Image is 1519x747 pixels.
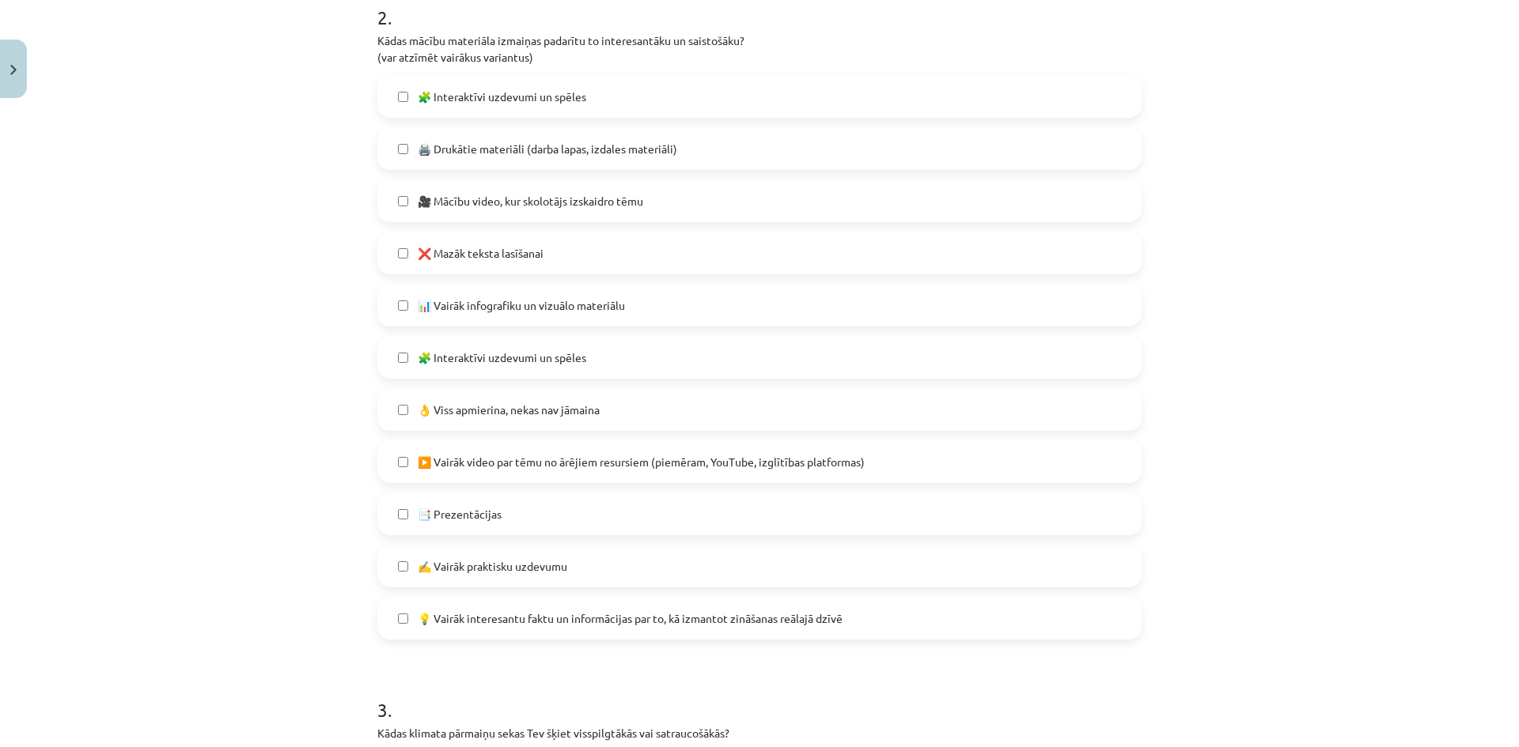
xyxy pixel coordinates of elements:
[418,297,625,314] span: 📊 Vairāk infografiku un vizuālo materiālu
[418,89,586,105] span: 🧩 Interaktīvi uzdevumi un spēles
[377,671,1142,720] h1: 3 .
[398,248,408,258] input: ❌ Mazāk teksta lasīšanai
[398,144,408,154] input: 🖨️ Drukātie materiāli (darba lapas, izdales materiāli)
[418,141,677,157] span: 🖨️ Drukātie materiāli (darba lapas, izdales materiāli)
[398,613,408,624] input: 💡 Vairāk interesantu faktu un informācijas par to, kā izmantot zināšanas reālajā dzīvē
[377,32,1142,66] p: Kādas mācību materiāla izmaiņas padarītu to interesantāku un saistošāku? (var atzīmēt vairākus va...
[418,558,567,575] span: ✍️ Vairāk praktisku uzdevumu
[398,353,408,363] input: 🧩 Interaktīvi uzdevumi un spēles
[418,193,643,209] span: 🎥 Mācību video, kur skolotājs izskaidro tēmu
[398,509,408,519] input: 📑 Prezentācijas
[398,561,408,572] input: ✍️ Vairāk praktisku uzdevumu
[398,196,408,206] input: 🎥 Mācību video, kur skolotājs izskaidro tēmu
[398,457,408,467] input: ▶️ Vairāk video par tēmu no ārējiem resursiem (piemēram, YouTube, izglītības platformas)
[377,725,1142,741] p: Kādas klimata pārmaiņu sekas Tev šķiet visspilgtākās vai satraucošākās?
[398,92,408,102] input: 🧩 Interaktīvi uzdevumi un spēles
[418,454,865,470] span: ▶️ Vairāk video par tēmu no ārējiem resursiem (piemēram, YouTube, izglītības platformas)
[418,402,600,418] span: 👌 Viss apmierina, nekas nav jāmaina
[418,245,544,262] span: ❌ Mazāk teksta lasīšanai
[398,405,408,415] input: 👌 Viss apmierina, nekas nav jāmaina
[418,349,586,366] span: 🧩 Interaktīvi uzdevumi un spēles
[418,506,502,523] span: 📑 Prezentācijas
[398,300,408,311] input: 📊 Vairāk infografiku un vizuālo materiālu
[418,610,843,627] span: 💡 Vairāk interesantu faktu un informācijas par to, kā izmantot zināšanas reālajā dzīvē
[10,65,17,75] img: icon-close-lesson-0947bae3869378f0d4975bcd49f059093ad1ed9edebbc8119c70593378902aed.svg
